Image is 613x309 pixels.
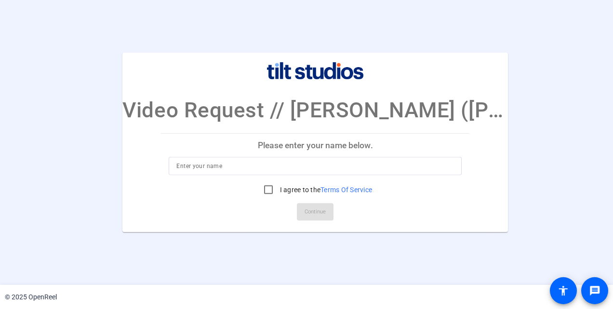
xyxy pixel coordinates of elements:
p: Video Request // [PERSON_NAME] ([PERSON_NAME]) [PERSON_NAME] [122,94,508,126]
img: company-logo [267,62,363,80]
div: © 2025 OpenReel [5,292,57,302]
mat-icon: message [589,285,600,296]
mat-icon: accessibility [558,285,569,296]
p: Please enter your name below. [161,134,469,157]
label: I agree to the [278,185,373,195]
a: Terms Of Service [320,186,372,194]
input: Enter your name [176,160,454,172]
